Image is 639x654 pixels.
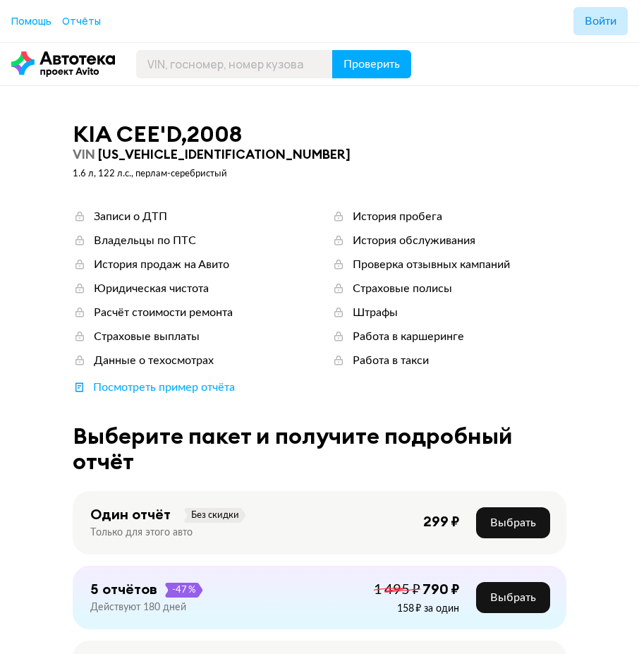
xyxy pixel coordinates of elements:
input: VIN, госномер, номер кузова [136,50,333,78]
div: Страховые полисы [353,281,452,296]
div: 790 ₽ [422,580,459,600]
button: Проверить [332,50,411,78]
div: Расчёт стоимости ремонта [94,305,233,320]
div: Выберите пакет и получите подробный отчёт [73,423,566,474]
a: Помощь [11,14,51,28]
div: [US_VEHICLE_IDENTIFICATION_NUMBER] [73,147,351,162]
span: VIN [73,146,95,162]
div: Проверка отзывных кампаний [353,257,510,272]
div: Работа в такси [353,353,429,368]
div: Данные о техосмотрах [94,353,214,368]
span: Без скидки [190,508,240,523]
div: Только для этого авто [90,526,193,539]
span: Выбрать [490,592,536,603]
div: 299 ₽ [423,512,459,531]
div: Записи о ДТП [94,209,167,224]
a: Посмотреть пример отчёта [73,380,235,395]
div: Юридическая чистота [94,281,209,296]
div: Владельцы по ПТС [94,233,196,248]
div: KIA CEE'D , 2008 [73,121,242,147]
span: Проверить [343,59,400,70]
div: Страховые выплаты [94,329,200,344]
a: Отчёты [62,14,101,28]
div: Действуют 180 дней [90,601,186,614]
div: Посмотреть пример отчёта [93,380,235,395]
button: Выбрать [476,582,550,613]
span: Отчёты [62,14,101,28]
span: Войти [585,16,616,27]
div: История обслуживания [353,233,475,248]
span: Помощь [11,14,51,28]
span: -47 % [171,583,197,598]
div: 1.6 л, 122 л.c., перлам-серебристый [73,168,227,181]
span: 1 495 ₽ [374,583,420,597]
div: Штрафы [353,305,398,320]
button: Войти [573,7,628,35]
div: Работа в каршеринге [353,329,464,344]
button: Выбрать [476,507,550,538]
span: Выбрать [490,517,536,528]
div: 5 отчётов [90,580,157,598]
div: 158 ₽ за один [397,602,459,615]
div: История продаж на Авито [94,257,229,272]
div: Один отчёт [90,505,171,523]
div: История пробега [353,209,442,224]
